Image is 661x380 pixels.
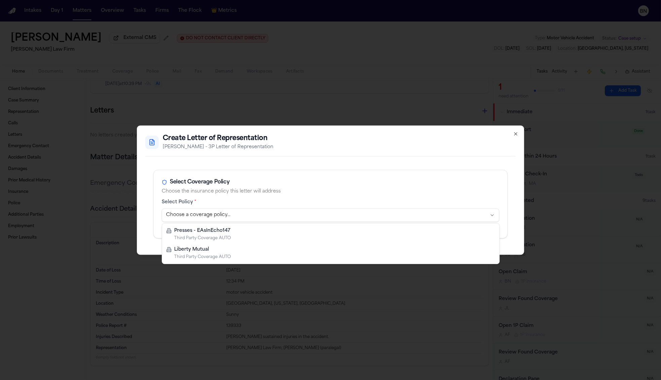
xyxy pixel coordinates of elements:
span: AUTO [219,254,231,260]
span: AUTO [219,236,231,241]
span: Third Party Coverage [174,254,218,260]
span: Presses - EAsInEcho147 [174,227,230,234]
span: Liberty Mutual [174,246,209,253]
span: Third Party Coverage [174,236,218,241]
